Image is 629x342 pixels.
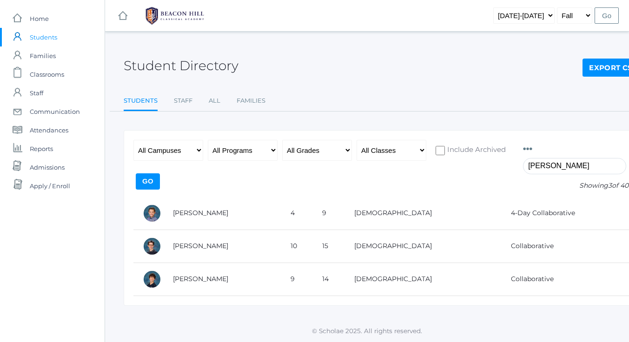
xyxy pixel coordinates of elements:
span: Families [30,46,56,65]
img: BHCALogos-05-308ed15e86a5a0abce9b8dd61676a3503ac9727e845dece92d48e8588c001991.png [140,4,210,27]
input: Filter by name [523,158,626,174]
td: [PERSON_NAME] [164,263,281,296]
div: James Hibbard [143,270,161,289]
span: Staff [30,84,43,102]
h2: Student Directory [124,59,238,73]
span: Communication [30,102,80,121]
td: [DEMOGRAPHIC_DATA] [345,230,502,263]
a: Families [237,92,265,110]
td: [DEMOGRAPHIC_DATA] [345,263,502,296]
span: Classrooms [30,65,64,84]
td: [PERSON_NAME] [164,230,281,263]
td: 14 [313,263,344,296]
td: 9 [281,263,313,296]
span: Attendances [30,121,68,139]
p: © Scholae 2025. All rights reserved. [105,326,629,335]
span: Home [30,9,49,28]
span: Apply / Enroll [30,177,70,195]
span: 3 [608,181,612,190]
td: [PERSON_NAME] [164,197,281,230]
span: Include Archived [445,145,506,156]
div: James DenHartog [143,237,161,256]
td: [DEMOGRAPHIC_DATA] [345,197,502,230]
input: Go [136,173,160,190]
input: Include Archived [436,146,445,155]
div: James Bernardi [143,204,161,223]
span: Students [30,28,57,46]
span: Reports [30,139,53,158]
td: 9 [313,197,344,230]
td: 15 [313,230,344,263]
input: Go [595,7,619,24]
td: 4 [281,197,313,230]
td: 10 [281,230,313,263]
a: Staff [174,92,192,110]
span: Admissions [30,158,65,177]
a: Students [124,92,158,112]
a: All [209,92,220,110]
